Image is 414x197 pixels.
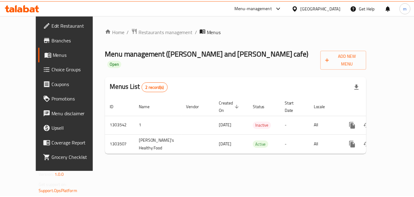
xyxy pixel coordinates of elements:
span: 1.0.0 [55,171,65,179]
button: more [349,118,363,133]
td: - [283,135,312,154]
td: 1303542 [106,116,135,135]
span: Inactive [256,122,274,129]
div: Menu-management [237,4,275,11]
span: Active [256,141,271,148]
a: Menus [39,47,106,62]
button: Change Status [363,118,378,133]
a: Promotions [39,91,106,106]
td: All [312,135,344,154]
a: Menu disclaimer [39,106,106,121]
li: / [197,28,199,35]
span: Name [140,103,159,110]
span: 2 record(s) [143,84,169,90]
a: Edit Restaurant [39,18,106,32]
span: Locale [317,103,336,110]
span: Version: [39,171,54,179]
span: m [408,4,411,11]
div: Total records count [143,82,170,92]
span: Choice Groups [52,65,101,73]
span: Coverage Report [52,139,101,147]
span: Start Date [288,99,305,114]
a: Upsell [39,121,106,136]
span: Vendor [188,103,209,110]
span: [DATE] [221,140,234,148]
div: Export file [353,80,368,94]
span: Add New Menu [329,52,366,67]
span: Menu management ( [PERSON_NAME] and [PERSON_NAME] cafe ) [106,46,312,60]
td: 1 [135,116,183,135]
button: Change Status [363,137,378,152]
span: [DATE] [221,121,234,129]
span: Edit Restaurant [52,21,101,29]
span: Promotions [52,95,101,102]
button: more [349,137,363,152]
th: Actions [344,97,412,116]
a: Coverage Report [39,136,106,150]
a: Coupons [39,77,106,91]
div: Open [108,60,123,68]
td: - [283,116,312,135]
span: Branches [52,36,101,43]
span: ID [111,103,123,110]
span: Coupons [52,80,101,88]
td: [PERSON_NAME]'s Healthy Food [135,135,183,154]
a: Restaurants management [133,27,195,35]
div: Active [256,141,271,148]
span: Upsell [52,124,101,132]
span: Menu disclaimer [52,110,101,117]
span: Status [256,103,275,110]
table: enhanced table [106,97,412,154]
a: Branches [39,32,106,47]
span: Menus [209,28,223,35]
span: Get support on: [39,181,67,189]
span: Open [108,61,123,66]
div: Inactive [256,122,274,129]
nav: breadcrumb [106,27,370,35]
a: Home [106,28,126,35]
button: Add New Menu [324,50,370,69]
li: / [128,28,130,35]
a: Grocery Checklist [39,150,106,165]
a: Choice Groups [39,62,106,77]
span: Restaurants management [140,28,195,35]
span: Grocery Checklist [52,154,101,161]
h2: Menus List [111,82,169,92]
td: All [312,116,344,135]
a: Support.OpsPlatform [39,187,78,195]
span: Menus [53,51,101,58]
div: [GEOGRAPHIC_DATA] [304,4,344,11]
span: Created On [221,99,243,114]
td: 1303507 [106,135,135,154]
